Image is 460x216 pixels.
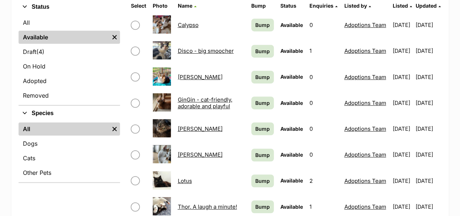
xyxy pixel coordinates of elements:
[390,38,415,63] td: [DATE]
[416,90,441,115] td: [DATE]
[19,74,120,87] a: Adopted
[109,122,120,136] a: Remove filter
[416,12,441,38] td: [DATE]
[19,45,120,58] a: Draft
[255,99,270,107] span: Bump
[255,21,270,29] span: Bump
[307,38,340,63] td: 1
[344,3,371,9] a: Listed by
[19,152,120,165] a: Cats
[19,2,120,12] button: Status
[390,116,415,141] td: [DATE]
[19,137,120,150] a: Dogs
[19,16,120,29] a: All
[307,64,340,90] td: 0
[309,3,333,9] span: translation missing: en.admin.listings.index.attributes.enquiries
[416,3,441,9] a: Updated
[390,64,415,90] td: [DATE]
[255,151,270,159] span: Bump
[251,71,274,83] a: Bump
[19,166,120,179] a: Other Pets
[416,168,441,193] td: [DATE]
[344,21,386,28] a: Adoptions Team
[251,97,274,109] a: Bump
[307,90,340,115] td: 0
[344,3,367,9] span: Listed by
[307,116,340,141] td: 0
[416,38,441,63] td: [DATE]
[177,47,233,54] a: Disco - big smoocher
[393,3,412,9] a: Listed
[344,203,386,210] a: Adoptions Team
[19,31,109,44] a: Available
[177,125,222,132] a: [PERSON_NAME]
[255,47,270,55] span: Bump
[307,142,340,167] td: 0
[255,177,270,185] span: Bump
[19,109,120,118] button: Species
[177,3,192,9] span: Name
[109,31,120,44] a: Remove filter
[255,73,270,81] span: Bump
[251,19,274,31] a: Bump
[255,203,270,211] span: Bump
[344,99,386,106] a: Adoptions Team
[177,74,222,80] a: [PERSON_NAME]
[255,125,270,133] span: Bump
[344,151,386,158] a: Adoptions Team
[280,74,303,80] span: Available
[416,3,437,9] span: Updated
[19,89,120,102] a: Removed
[416,116,441,141] td: [DATE]
[390,168,415,193] td: [DATE]
[393,3,408,9] span: Listed
[280,177,303,184] span: Available
[390,142,415,167] td: [DATE]
[390,12,415,38] td: [DATE]
[19,121,120,182] div: Species
[251,45,274,58] a: Bump
[280,126,303,132] span: Available
[280,100,303,106] span: Available
[307,12,340,38] td: 0
[280,152,303,158] span: Available
[251,200,274,213] a: Bump
[177,177,192,184] a: Lotus
[251,174,274,187] a: Bump
[177,151,222,158] a: [PERSON_NAME]
[19,122,109,136] a: All
[280,22,303,28] span: Available
[251,149,274,161] a: Bump
[307,168,340,193] td: 2
[416,142,441,167] td: [DATE]
[344,74,386,80] a: Adoptions Team
[19,60,120,73] a: On Hold
[177,96,232,109] a: GinGin - cat-friendly, adorable and playful
[36,47,44,56] span: (4)
[251,122,274,135] a: Bump
[309,3,337,9] a: Enquiries
[177,3,196,9] a: Name
[344,177,386,184] a: Adoptions Team
[177,21,198,28] a: Calypso
[390,90,415,115] td: [DATE]
[19,15,120,105] div: Status
[280,48,303,54] span: Available
[344,125,386,132] a: Adoptions Team
[280,204,303,210] span: Available
[177,203,237,210] a: Thor. A laugh a minute!
[344,47,386,54] a: Adoptions Team
[416,64,441,90] td: [DATE]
